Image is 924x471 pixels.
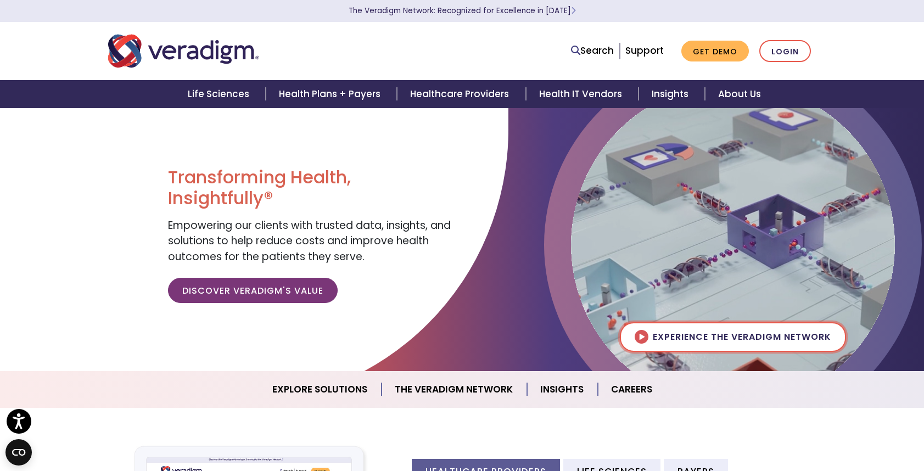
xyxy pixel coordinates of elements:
a: Health Plans + Payers [266,80,397,108]
a: About Us [705,80,774,108]
a: Explore Solutions [259,375,382,403]
a: Support [625,44,664,57]
h1: Transforming Health, Insightfully® [168,167,453,209]
a: Search [571,43,614,58]
a: The Veradigm Network: Recognized for Excellence in [DATE]Learn More [349,5,576,16]
a: Get Demo [681,41,749,62]
a: Insights [527,375,598,403]
a: Discover Veradigm's Value [168,278,338,303]
a: The Veradigm Network [382,375,527,403]
button: Open CMP widget [5,439,32,466]
span: Learn More [571,5,576,16]
a: Life Sciences [175,80,266,108]
a: Insights [639,80,705,108]
a: Healthcare Providers [397,80,525,108]
a: Health IT Vendors [526,80,639,108]
a: Careers [598,375,665,403]
iframe: Drift Chat Widget [713,392,911,458]
img: Veradigm logo [108,33,259,69]
a: Login [759,40,811,63]
span: Empowering our clients with trusted data, insights, and solutions to help reduce costs and improv... [168,218,451,264]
